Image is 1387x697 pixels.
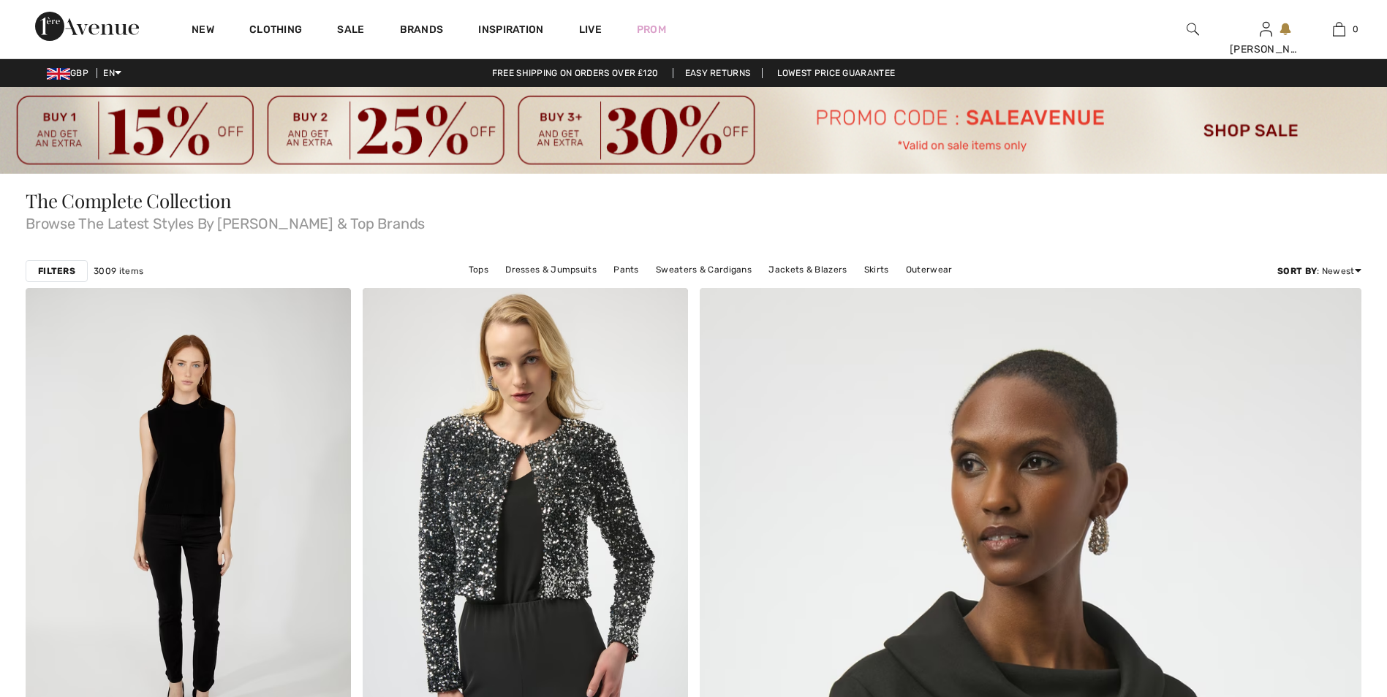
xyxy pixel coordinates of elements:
img: My Info [1260,20,1272,38]
span: EN [103,68,121,78]
a: Skirts [857,260,896,279]
span: Browse The Latest Styles By [PERSON_NAME] & Top Brands [26,210,1361,231]
span: Inspiration [478,23,543,39]
strong: Sort By [1277,266,1317,276]
span: GBP [47,68,94,78]
strong: Filters [38,264,75,278]
img: UK Pound [47,68,70,80]
iframe: Opens a widget where you can find more information [1293,587,1372,624]
a: New [192,23,214,39]
img: 1ère Avenue [35,12,139,41]
a: Clothing [249,23,302,39]
img: My Bag [1333,20,1345,38]
a: Dresses & Jumpsuits [498,260,604,279]
a: Pants [606,260,646,279]
img: search the website [1187,20,1199,38]
a: 0 [1303,20,1375,38]
a: Prom [637,22,666,37]
a: Jackets & Blazers [761,260,854,279]
div: : Newest [1277,264,1361,278]
a: Free shipping on orders over ₤120 [480,68,670,78]
a: Sweaters & Cardigans [649,260,759,279]
span: 0 [1353,23,1358,36]
a: Live [579,22,602,37]
a: Brands [400,23,444,39]
a: Sale [337,23,364,39]
a: Easy Returns [673,68,763,78]
a: Lowest Price Guarantee [766,68,907,78]
a: Sign In [1260,22,1272,36]
a: Tops [461,260,496,279]
a: Outerwear [899,260,960,279]
div: [PERSON_NAME] [1230,42,1301,57]
span: The Complete Collection [26,188,232,213]
span: 3009 items [94,264,143,278]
